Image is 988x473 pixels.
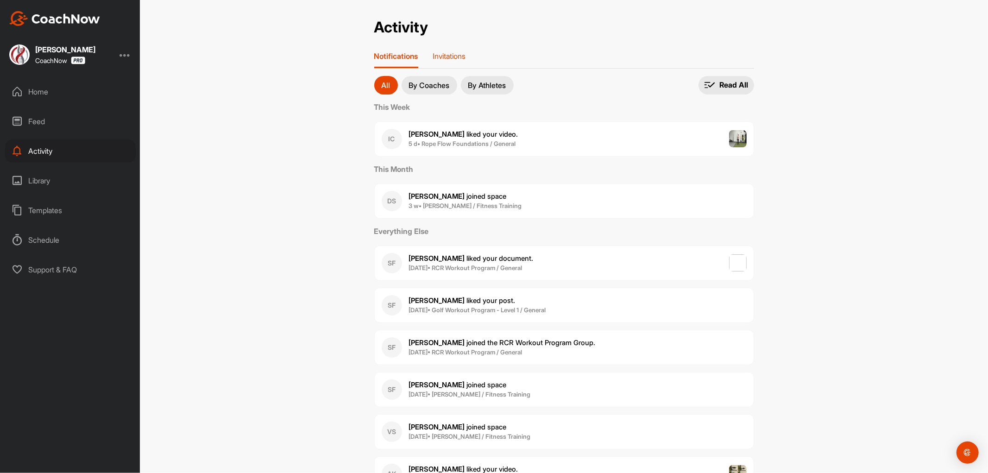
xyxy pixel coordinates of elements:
b: [PERSON_NAME] [409,254,465,263]
img: CoachNow Pro [71,57,85,64]
b: [PERSON_NAME] [409,192,465,201]
div: Support & FAQ [5,258,136,281]
div: Activity [5,139,136,163]
div: CoachNow [35,57,85,64]
b: [DATE] • [PERSON_NAME] / Fitness Training [409,391,531,398]
div: IC [382,129,402,149]
p: All [382,82,390,89]
b: [PERSON_NAME] [409,338,465,347]
b: 5 d • Rope Flow Foundations / General [409,140,516,147]
div: Templates [5,199,136,222]
span: liked your video . [409,130,518,139]
div: SF [382,337,402,358]
div: Home [5,80,136,103]
div: VS [382,422,402,442]
div: SF [382,295,402,315]
b: 3 w • [PERSON_NAME] / Fitness Training [409,202,522,209]
p: Read All [720,80,749,90]
b: [PERSON_NAME] [409,423,465,431]
button: All [374,76,398,95]
button: By Athletes [461,76,514,95]
div: SF [382,379,402,400]
b: [DATE] • [PERSON_NAME] / Fitness Training [409,433,531,440]
b: [PERSON_NAME] [409,380,465,389]
b: [PERSON_NAME] [409,130,465,139]
span: joined space [409,192,507,201]
img: square_6444e1e82409e8f81ae1a30abe11846c.jpg [9,44,30,65]
span: joined space [409,423,507,431]
label: Everything Else [374,226,754,237]
img: post image [729,254,747,272]
p: Invitations [433,51,466,61]
div: SF [382,253,402,273]
div: [PERSON_NAME] [35,46,95,53]
div: Schedule [5,228,136,252]
b: [PERSON_NAME] [409,296,465,305]
span: liked your post . [409,296,516,305]
b: [DATE] • RCR Workout Program / General [409,264,522,271]
button: By Coaches [402,76,457,95]
p: Notifications [374,51,418,61]
div: Feed [5,110,136,133]
div: Library [5,169,136,192]
b: [DATE] • Golf Workout Program - Level 1 / General [409,306,546,314]
img: post image [729,130,747,148]
div: DS [382,191,402,211]
label: This Month [374,164,754,175]
div: Open Intercom Messenger [957,441,979,464]
label: This Week [374,101,754,113]
span: joined space [409,380,507,389]
span: joined the RCR Workout Program Group. [409,338,596,347]
h2: Activity [374,19,428,37]
img: CoachNow [9,11,100,26]
span: liked your document . [409,254,534,263]
b: [DATE] • RCR Workout Program / General [409,348,522,356]
p: By Athletes [468,82,506,89]
p: By Coaches [409,82,450,89]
